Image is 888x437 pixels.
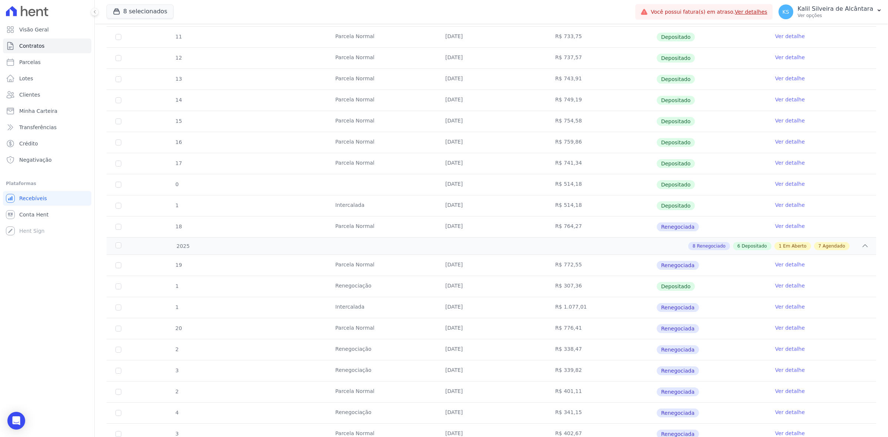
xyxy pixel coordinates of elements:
[326,69,436,90] td: Parcela Normal
[546,276,656,297] td: R$ 307,36
[775,159,805,167] a: Ver detalhe
[326,27,436,47] td: Parcela Normal
[175,389,179,394] span: 2
[693,243,696,249] span: 8
[697,243,725,249] span: Renegociado
[175,262,182,268] span: 19
[115,139,121,145] input: Só é possível selecionar pagamentos em aberto
[546,90,656,111] td: R$ 749,19
[775,117,805,124] a: Ver detalhe
[436,174,546,195] td: [DATE]
[657,409,699,417] span: Renegociada
[657,159,695,168] span: Depositado
[115,368,121,374] input: Só é possível selecionar pagamentos em aberto
[657,303,699,312] span: Renegociada
[436,153,546,174] td: [DATE]
[115,97,121,103] input: Só é possível selecionar pagamentos em aberto
[19,58,41,66] span: Parcelas
[115,34,121,40] input: Só é possível selecionar pagamentos em aberto
[657,96,695,105] span: Depositado
[326,195,436,216] td: Intercalada
[326,360,436,381] td: Renegociação
[326,111,436,132] td: Parcela Normal
[546,339,656,360] td: R$ 338,47
[115,262,121,268] input: Só é possível selecionar pagamentos em aberto
[3,87,91,102] a: Clientes
[735,9,767,15] a: Ver detalhes
[3,38,91,53] a: Contratos
[546,195,656,216] td: R$ 514,18
[326,403,436,423] td: Renegociação
[657,261,699,270] span: Renegociada
[19,75,33,82] span: Lotes
[657,75,695,84] span: Depositado
[436,216,546,237] td: [DATE]
[436,255,546,276] td: [DATE]
[115,118,121,124] input: Só é possível selecionar pagamentos em aberto
[326,318,436,339] td: Parcela Normal
[775,324,805,332] a: Ver detalhe
[175,410,179,416] span: 4
[3,71,91,86] a: Lotes
[775,201,805,209] a: Ver detalhe
[115,389,121,395] input: Só é possível selecionar pagamentos em aberto
[436,339,546,360] td: [DATE]
[175,76,182,82] span: 13
[546,297,656,318] td: R$ 1.077,01
[657,282,695,291] span: Depositado
[115,347,121,353] input: Só é possível selecionar pagamentos em aberto
[741,243,767,249] span: Depositado
[115,55,121,61] input: Só é possível selecionar pagamentos em aberto
[657,201,695,210] span: Depositado
[546,403,656,423] td: R$ 341,15
[436,276,546,297] td: [DATE]
[175,367,179,373] span: 3
[657,138,695,147] span: Depositado
[657,54,695,63] span: Depositado
[436,27,546,47] td: [DATE]
[657,387,699,396] span: Renegociada
[7,412,25,430] div: Open Intercom Messenger
[546,153,656,174] td: R$ 741,34
[546,360,656,381] td: R$ 339,82
[115,305,121,310] input: Só é possível selecionar pagamentos em aberto
[775,222,805,230] a: Ver detalhe
[3,55,91,70] a: Parcelas
[175,283,179,289] span: 1
[175,97,182,103] span: 14
[546,111,656,132] td: R$ 754,58
[175,223,182,229] span: 18
[19,211,48,218] span: Conta Hent
[115,431,121,437] input: Só é possível selecionar pagamentos em aberto
[775,54,805,61] a: Ver detalhe
[775,75,805,82] a: Ver detalhe
[775,366,805,374] a: Ver detalhe
[115,326,121,332] input: Só é possível selecionar pagamentos em aberto
[775,33,805,40] a: Ver detalhe
[175,202,179,208] span: 1
[175,118,182,124] span: 15
[436,195,546,216] td: [DATE]
[3,207,91,222] a: Conta Hent
[657,180,695,189] span: Depositado
[326,132,436,153] td: Parcela Normal
[3,22,91,37] a: Visão Geral
[6,179,88,188] div: Plataformas
[19,107,57,115] span: Minha Carteira
[779,243,782,249] span: 1
[775,282,805,289] a: Ver detalhe
[546,255,656,276] td: R$ 772,55
[657,324,699,333] span: Renegociada
[546,381,656,402] td: R$ 401,11
[818,243,821,249] span: 7
[546,216,656,237] td: R$ 764,27
[775,96,805,103] a: Ver detalhe
[798,13,873,19] p: Ver opções
[175,346,179,352] span: 2
[546,48,656,68] td: R$ 737,57
[175,181,179,187] span: 0
[175,304,179,310] span: 1
[115,76,121,82] input: Só é possível selecionar pagamentos em aberto
[436,403,546,423] td: [DATE]
[19,42,44,50] span: Contratos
